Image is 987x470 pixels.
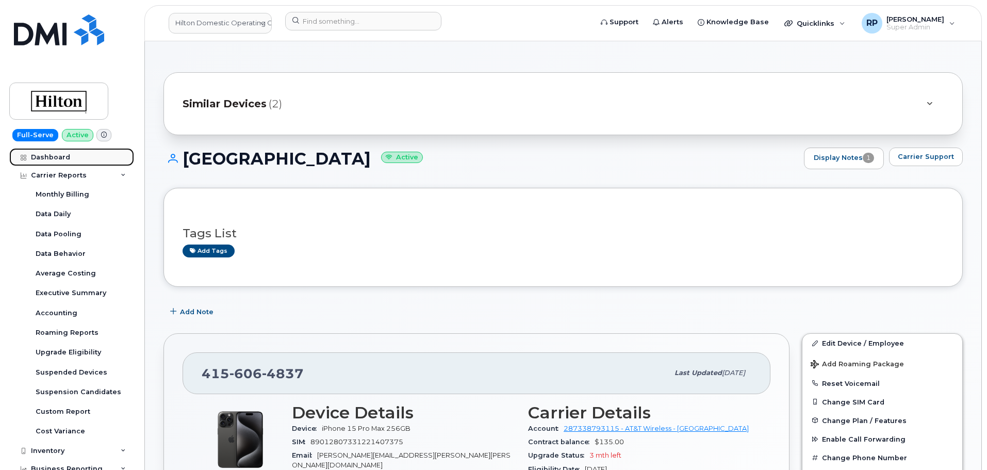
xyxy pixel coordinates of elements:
span: 4837 [262,366,304,381]
small: Active [381,152,423,164]
span: 3 mth left [589,451,621,459]
span: Carrier Support [898,152,954,161]
span: Upgrade Status [528,451,589,459]
span: [PERSON_NAME][EMAIL_ADDRESS][PERSON_NAME][PERSON_NAME][DOMAIN_NAME] [292,451,511,468]
button: Reset Voicemail [802,374,962,393]
button: Change Plan / Features [802,411,962,430]
span: $135.00 [595,438,624,446]
span: (2) [269,96,282,111]
a: Edit Device / Employee [802,334,962,352]
span: Last updated [675,369,722,377]
span: Enable Call Forwarding [822,435,906,443]
span: 415 [202,366,304,381]
span: Email [292,451,317,459]
span: Contract balance [528,438,595,446]
span: Device [292,425,322,432]
h1: [GEOGRAPHIC_DATA] [163,150,799,168]
span: Account [528,425,564,432]
span: 1 [863,153,874,163]
span: Add Note [180,307,213,317]
span: Add Roaming Package [811,360,904,370]
span: SIM [292,438,310,446]
span: iPhone 15 Pro Max 256GB [322,425,410,432]
button: Enable Call Forwarding [802,430,962,448]
span: 89012807331221407375 [310,438,403,446]
span: [DATE] [722,369,745,377]
span: 606 [229,366,262,381]
button: Add Note [163,302,222,321]
h3: Tags List [183,227,944,240]
button: Add Roaming Package [802,353,962,374]
h3: Carrier Details [528,403,752,422]
span: Similar Devices [183,96,267,111]
iframe: Messenger Launcher [942,425,979,462]
a: Display Notes1 [804,148,884,169]
button: Change Phone Number [802,448,962,467]
a: Add tags [183,245,235,257]
h3: Device Details [292,403,516,422]
button: Carrier Support [889,148,963,166]
span: Change Plan / Features [822,416,907,424]
button: Change SIM Card [802,393,962,411]
a: 287338793115 - AT&T Wireless - [GEOGRAPHIC_DATA] [564,425,749,432]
